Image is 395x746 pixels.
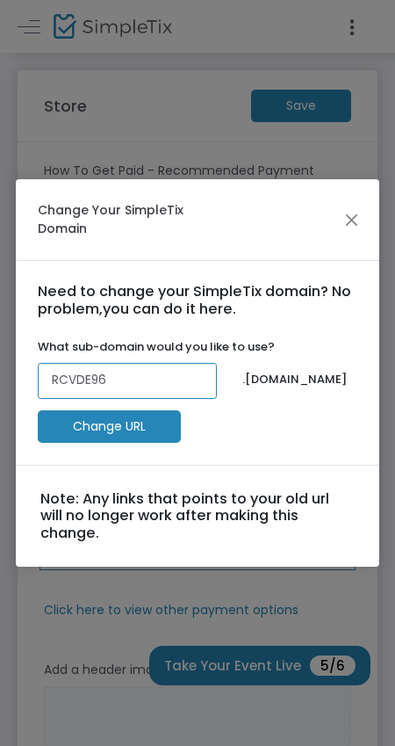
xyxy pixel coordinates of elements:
[40,490,355,542] h5: Note: Any links that points to your old url will no longer work after making this change.
[226,373,366,387] h6: .[DOMAIN_NAME]
[38,340,357,354] h6: What sub-domain would you like to use?
[38,201,213,238] h4: Change Your SimpleTix Domain
[38,410,181,443] m-button: Change URL
[341,208,363,231] button: Close
[38,283,357,317] h5: Need to change your SimpleTix domain? No problem,you can do it here.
